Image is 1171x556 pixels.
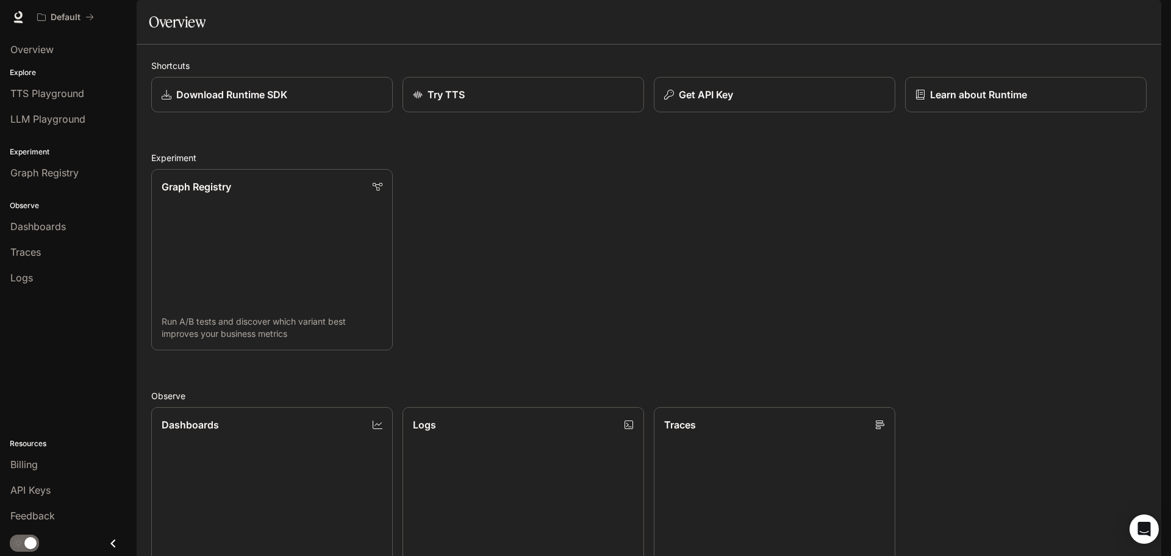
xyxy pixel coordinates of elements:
[428,87,465,102] p: Try TTS
[654,77,895,112] button: Get API Key
[176,87,287,102] p: Download Runtime SDK
[413,417,436,432] p: Logs
[930,87,1027,102] p: Learn about Runtime
[151,169,393,350] a: Graph RegistryRun A/B tests and discover which variant best improves your business metrics
[905,77,1147,112] a: Learn about Runtime
[162,417,219,432] p: Dashboards
[149,10,206,34] h1: Overview
[151,59,1147,72] h2: Shortcuts
[403,77,644,112] a: Try TTS
[151,389,1147,402] h2: Observe
[32,5,99,29] button: All workspaces
[151,151,1147,164] h2: Experiment
[162,316,382,340] p: Run A/B tests and discover which variant best improves your business metrics
[1130,514,1159,544] div: Open Intercom Messenger
[162,179,231,194] p: Graph Registry
[664,417,696,432] p: Traces
[51,12,81,23] p: Default
[151,77,393,112] a: Download Runtime SDK
[679,87,733,102] p: Get API Key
